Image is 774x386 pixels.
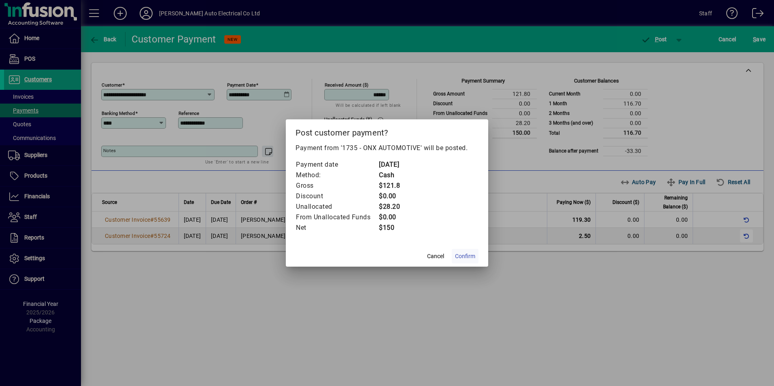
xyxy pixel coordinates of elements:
span: Cancel [427,252,444,261]
td: $150 [378,223,411,233]
button: Confirm [452,249,478,263]
td: Gross [296,180,378,191]
span: Confirm [455,252,475,261]
td: Payment date [296,159,378,170]
td: [DATE] [378,159,411,170]
td: Net [296,223,378,233]
td: $0.00 [378,191,411,201]
td: $0.00 [378,212,411,223]
td: From Unallocated Funds [296,212,378,223]
td: Method: [296,170,378,180]
td: $28.20 [378,201,411,212]
button: Cancel [423,249,449,263]
td: Discount [296,191,378,201]
td: Cash [378,170,411,180]
p: Payment from '1735 - ONX AUTOMOTIVE' will be posted. [296,143,478,153]
h2: Post customer payment? [286,119,488,143]
td: Unallocated [296,201,378,212]
td: $121.8 [378,180,411,191]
